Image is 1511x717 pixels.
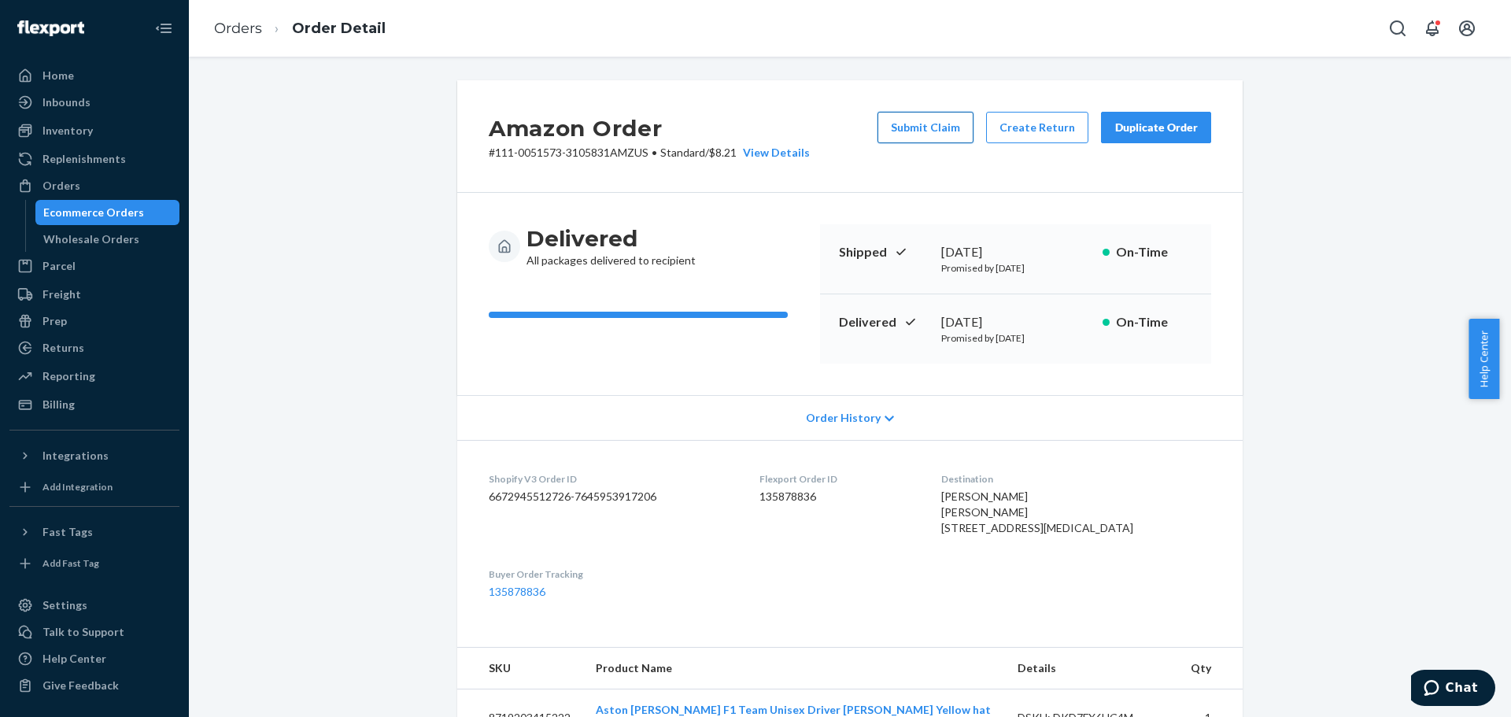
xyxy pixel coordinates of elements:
button: Help Center [1469,319,1499,399]
div: Ecommerce Orders [43,205,144,220]
h3: Delivered [526,224,696,253]
dt: Flexport Order ID [759,472,915,486]
a: Help Center [9,646,179,671]
a: Inbounds [9,90,179,115]
div: Duplicate Order [1114,120,1198,135]
a: Billing [9,392,179,417]
dd: 135878836 [759,489,915,504]
button: Open notifications [1417,13,1448,44]
p: # 111-0051573-3105831AMZUS / $8.21 [489,145,810,161]
div: Add Fast Tag [42,556,99,570]
a: Add Fast Tag [9,551,179,576]
iframe: Opens a widget where you can chat to one of our agents [1411,670,1495,709]
a: Replenishments [9,146,179,172]
div: [DATE] [941,243,1090,261]
a: Wholesale Orders [35,227,180,252]
th: Product Name [583,648,1005,689]
ol: breadcrumbs [201,6,398,52]
button: Give Feedback [9,673,179,698]
button: Close Navigation [148,13,179,44]
div: Help Center [42,651,106,667]
div: Reporting [42,368,95,384]
div: Inventory [42,123,93,139]
span: Standard [660,146,705,159]
a: Settings [9,593,179,618]
img: Flexport logo [17,20,84,36]
p: Promised by [DATE] [941,331,1090,345]
h2: Amazon Order [489,112,810,145]
button: Talk to Support [9,619,179,645]
div: [DATE] [941,313,1090,331]
a: Inventory [9,118,179,143]
div: Inbounds [42,94,91,110]
dt: Shopify V3 Order ID [489,472,734,486]
div: Prep [42,313,67,329]
a: 135878836 [489,585,545,598]
a: Orders [214,20,262,37]
div: Returns [42,340,84,356]
span: Order History [806,410,881,426]
div: Give Feedback [42,678,119,693]
a: Prep [9,309,179,334]
button: View Details [737,145,810,161]
a: Home [9,63,179,88]
span: • [652,146,657,159]
div: Integrations [42,448,109,464]
a: Returns [9,335,179,360]
p: Delivered [839,313,929,331]
div: Freight [42,286,81,302]
p: On-Time [1116,243,1192,261]
p: Shipped [839,243,929,261]
div: Replenishments [42,151,126,167]
a: Add Integration [9,475,179,500]
dt: Buyer Order Tracking [489,567,734,581]
button: Integrations [9,443,179,468]
p: Promised by [DATE] [941,261,1090,275]
div: Fast Tags [42,524,93,540]
div: Wholesale Orders [43,231,139,247]
button: Create Return [986,112,1088,143]
div: Talk to Support [42,624,124,640]
th: Details [1005,648,1178,689]
dd: 6672945512726-7645953917206 [489,489,734,504]
dt: Destination [941,472,1211,486]
div: Settings [42,597,87,613]
div: Billing [42,397,75,412]
th: SKU [457,648,583,689]
p: On-Time [1116,313,1192,331]
a: Reporting [9,364,179,389]
th: Qty [1178,648,1243,689]
button: Open Search Box [1382,13,1413,44]
div: All packages delivered to recipient [526,224,696,268]
a: Freight [9,282,179,307]
a: Orders [9,173,179,198]
button: Duplicate Order [1101,112,1211,143]
button: Fast Tags [9,519,179,545]
span: [PERSON_NAME] [PERSON_NAME] [STREET_ADDRESS][MEDICAL_DATA] [941,490,1133,534]
div: Add Integration [42,480,113,493]
div: Orders [42,178,80,194]
div: Parcel [42,258,76,274]
a: Ecommerce Orders [35,200,180,225]
a: Parcel [9,253,179,279]
div: Home [42,68,74,83]
a: Order Detail [292,20,386,37]
button: Submit Claim [877,112,973,143]
button: Open account menu [1451,13,1483,44]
